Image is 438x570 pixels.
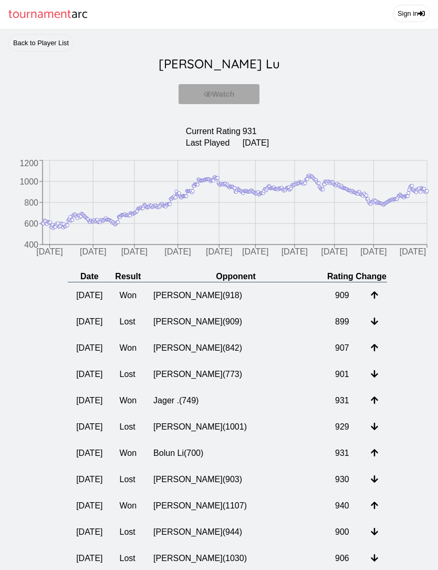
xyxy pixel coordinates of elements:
a: tournamentarc [8,4,88,25]
td: Won [111,440,145,466]
td: 931 [327,388,362,414]
tspan: 600 [24,219,38,228]
td: [PERSON_NAME] ( 1001 ) [145,414,327,440]
td: [PERSON_NAME] ( 773 ) [145,361,327,388]
td: 900 [327,519,362,545]
td: Won [111,388,145,414]
td: [PERSON_NAME] ( 944 ) [145,519,327,545]
h2: [PERSON_NAME] Lu [8,52,430,76]
td: [DATE] [68,493,111,519]
tspan: [DATE] [400,248,426,257]
td: [DATE] [68,519,111,545]
td: 931 [327,440,362,466]
td: [DATE] [68,309,111,335]
button: Watch [179,84,260,104]
td: Lost [111,361,145,388]
tspan: [DATE] [206,248,232,257]
td: Lost [111,466,145,493]
td: Won [111,335,145,361]
a: Sign in [393,5,430,22]
td: [DATE] [68,466,111,493]
td: [DATE] [68,282,111,309]
th: Opponent [145,271,327,282]
td: [DATE] [68,335,111,361]
tspan: [DATE] [80,248,106,257]
tspan: [DATE] [281,248,308,257]
td: 907 [327,335,362,361]
td: Lost [111,519,145,545]
td: Current Rating [185,126,241,137]
td: Lost [111,309,145,335]
td: Lost [111,414,145,440]
a: Back to Player List [8,34,74,52]
th: Result [111,271,145,282]
td: Bolun Li ( 700 ) [145,440,327,466]
tspan: 1200 [19,159,38,168]
td: Last Played [185,138,241,148]
tspan: 800 [24,198,38,207]
td: [PERSON_NAME] ( 909 ) [145,309,327,335]
tspan: [DATE] [321,248,348,257]
span: tournament [8,4,71,25]
td: 899 [327,309,362,335]
tspan: 1000 [19,177,38,186]
td: [PERSON_NAME] ( 1107 ) [145,493,327,519]
td: [DATE] [68,440,111,466]
td: 901 [327,361,362,388]
td: [DATE] [68,361,111,388]
tspan: [DATE] [164,248,191,257]
tspan: [DATE] [121,248,148,257]
td: 929 [327,414,362,440]
tspan: [DATE] [242,248,268,257]
th: Date [68,271,111,282]
span: arc [71,4,88,25]
td: 909 [327,282,362,309]
tspan: 400 [24,240,38,249]
td: 931 [242,126,269,137]
td: [DATE] [68,388,111,414]
td: [DATE] [242,138,269,148]
td: Jager . ( 749 ) [145,388,327,414]
td: Won [111,282,145,309]
td: Won [111,493,145,519]
td: 940 [327,493,362,519]
td: [PERSON_NAME] ( 903 ) [145,466,327,493]
tspan: [DATE] [36,248,62,257]
td: [PERSON_NAME] ( 842 ) [145,335,327,361]
td: 930 [327,466,362,493]
td: [PERSON_NAME] ( 918 ) [145,282,327,309]
tspan: [DATE] [360,248,387,257]
td: [DATE] [68,414,111,440]
th: Rating Change [327,271,387,282]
